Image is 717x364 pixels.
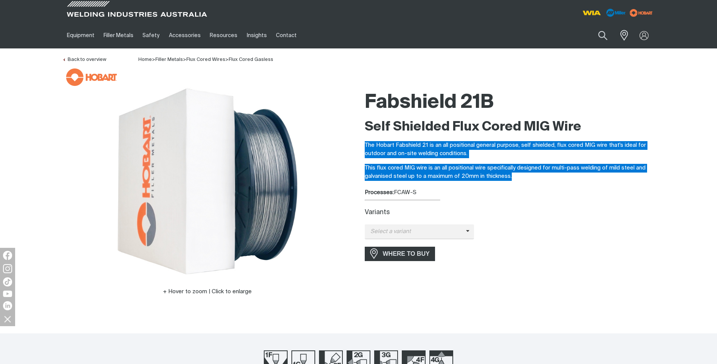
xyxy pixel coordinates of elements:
button: Search products [590,26,616,44]
a: Equipment [62,22,99,48]
a: Contact [271,22,301,48]
h2: Self Shielded Flux Cored MIG Wire [365,119,655,135]
button: Hover to zoom | Click to enlarge [158,287,256,296]
a: Flux Cored Wires [186,57,225,62]
input: Product name or item number... [580,26,615,44]
img: hide socials [1,313,14,325]
img: LinkedIn [3,301,12,310]
span: > [183,57,186,62]
a: Accessories [164,22,205,48]
p: The Hobart Fabshield 21 is an all positional general purpose, self shielded, flux cored MIG wire ... [365,141,655,158]
a: Filler Metals [155,57,183,62]
span: Select a variant [365,227,466,236]
span: > [152,57,155,62]
h1: Fabshield 21B [365,90,655,115]
img: YouTube [3,291,12,297]
img: Facebook [3,251,12,260]
img: Fabshield 21B [113,87,302,276]
strong: Processes: [365,190,394,195]
a: Home [138,56,152,62]
a: Insights [242,22,271,48]
div: FCAW-S [365,188,655,197]
a: WHERE TO BUY [365,247,435,261]
nav: Main [62,22,507,48]
img: TikTok [3,277,12,286]
span: > [225,57,229,62]
a: Back to overview of Flux Cored Gasless [62,57,106,62]
a: Safety [138,22,164,48]
p: This flux cored MIG wire is an all positional wire specifically designed for multi-pass welding o... [365,164,655,181]
img: miller [627,7,655,19]
img: Instagram [3,264,12,273]
a: Resources [205,22,242,48]
label: Variants [365,209,390,216]
a: Filler Metals [99,22,138,48]
img: Hobart [66,68,117,86]
span: Home [138,57,152,62]
span: WHERE TO BUY [378,248,435,260]
a: Flux Cored Gasless [229,57,273,62]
